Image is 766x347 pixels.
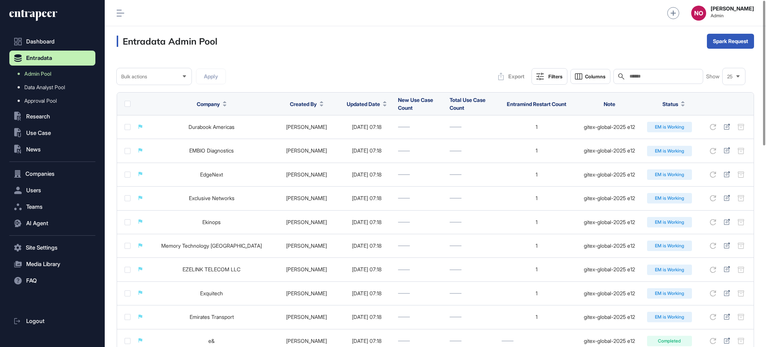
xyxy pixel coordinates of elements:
[26,114,50,120] span: Research
[570,69,610,84] button: Columns
[26,261,60,267] span: Media Library
[502,148,572,154] div: 1
[647,146,692,156] div: EM is Working
[286,195,327,201] a: [PERSON_NAME]
[579,290,640,296] div: gitex-global-2025 e12
[9,314,95,329] a: Logout
[26,278,37,284] span: FAQ
[343,219,390,225] div: [DATE] 07:18
[691,6,706,21] div: NO
[343,195,390,201] div: [DATE] 07:18
[189,147,234,154] a: EMBIO Diagnostics
[502,243,572,249] div: 1
[286,219,327,225] a: [PERSON_NAME]
[706,73,720,79] span: Show
[579,172,640,178] div: gitex-global-2025 e12
[711,13,754,18] span: Admin
[647,312,692,322] div: EM is Working
[200,290,223,296] a: Exquitech
[343,148,390,154] div: [DATE] 07:18
[579,266,640,272] div: gitex-global-2025 e12
[183,266,240,272] a: EZELINK TELECOM LLC
[604,101,615,107] span: Note
[507,101,566,107] span: Entramind Restart Count
[26,147,41,153] span: News
[26,130,51,136] span: Use Case
[13,94,95,108] a: Approval Pool
[286,242,327,249] a: [PERSON_NAME]
[26,204,43,210] span: Teams
[26,187,41,193] span: Users
[9,51,95,66] button: Entradata
[647,336,692,346] div: Completed
[9,199,95,214] button: Teams
[286,147,327,154] a: [PERSON_NAME]
[208,338,215,344] a: e&
[9,166,95,181] button: Companies
[200,171,223,178] a: EdgeNext
[398,97,433,111] span: New Use Case Count
[662,100,678,108] span: Status
[647,169,692,180] div: EM is Working
[579,314,640,320] div: gitex-global-2025 e12
[343,172,390,178] div: [DATE] 07:18
[347,100,380,108] span: Updated Date
[286,266,327,272] a: [PERSON_NAME]
[9,142,95,157] button: News
[502,172,572,178] div: 1
[9,126,95,141] button: Use Case
[290,100,324,108] button: Created By
[343,338,390,344] div: [DATE] 07:18
[579,124,640,130] div: gitex-global-2025 e12
[26,55,52,61] span: Entradata
[202,219,221,225] a: Ekinops
[647,241,692,251] div: EM is Working
[290,100,317,108] span: Created By
[450,97,485,111] span: Total Use Case Count
[343,266,390,272] div: [DATE] 07:18
[502,314,572,320] div: 1
[25,171,55,177] span: Companies
[24,71,51,77] span: Admin Pool
[647,288,692,299] div: EM is Working
[9,240,95,255] button: Site Settings
[13,81,95,94] a: Data Analyst Pool
[197,100,227,108] button: Company
[190,314,234,320] a: Emirates Transport
[579,195,640,201] div: gitex-global-2025 e12
[26,39,55,45] span: Dashboard
[13,67,95,81] a: Admin Pool
[662,100,685,108] button: Status
[707,34,754,49] button: Spark Request
[9,183,95,198] button: Users
[197,100,220,108] span: Company
[727,74,733,79] span: 25
[9,216,95,231] button: AI Agent
[502,124,572,130] div: 1
[9,273,95,288] button: FAQ
[585,74,606,79] span: Columns
[531,68,567,85] button: Filters
[9,34,95,49] a: Dashboard
[502,195,572,201] div: 1
[24,84,65,90] span: Data Analyst Pool
[286,314,327,320] a: [PERSON_NAME]
[343,314,390,320] div: [DATE] 07:18
[121,74,147,79] span: Bulk actions
[502,266,572,272] div: 1
[502,290,572,296] div: 1
[711,6,754,12] strong: [PERSON_NAME]
[26,220,48,226] span: AI Agent
[647,217,692,227] div: EM is Working
[343,243,390,249] div: [DATE] 07:18
[26,318,45,324] span: Logout
[579,243,640,249] div: gitex-global-2025 e12
[579,219,640,225] div: gitex-global-2025 e12
[343,124,390,130] div: [DATE] 07:18
[579,338,640,344] div: gitex-global-2025 e12
[502,219,572,225] div: 1
[9,257,95,272] button: Media Library
[286,171,327,178] a: [PERSON_NAME]
[647,193,692,203] div: EM is Working
[161,242,262,249] a: Memory Technology [GEOGRAPHIC_DATA]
